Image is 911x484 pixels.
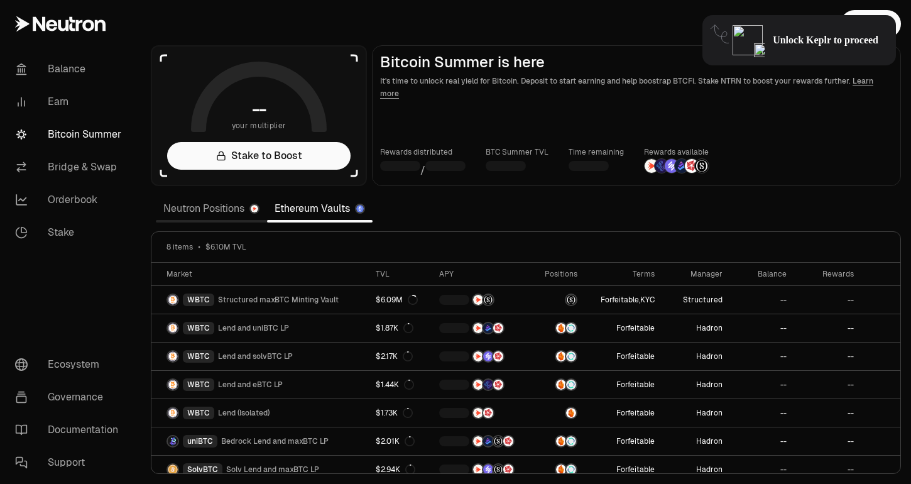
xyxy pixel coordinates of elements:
[655,159,668,173] img: EtherFi Points
[368,343,432,370] a: $2.17K
[166,242,193,252] span: 8 items
[730,427,794,455] a: --
[601,295,655,305] span: ,
[376,269,424,279] div: TVL
[483,295,493,305] img: Structured Points
[368,371,432,399] a: $1.44K
[5,216,136,249] a: Stake
[532,286,586,314] a: maxBTC
[252,99,266,119] h1: --
[439,294,525,306] button: NTRNStructured Points
[483,436,493,446] img: Bedrock Diamonds
[432,399,532,427] a: NTRNMars Fragments
[183,350,214,363] div: WBTC
[267,196,373,221] a: Ethereum Vaults
[218,295,339,305] span: Structured maxBTC Minting Vault
[556,323,566,333] img: Amber
[183,407,214,419] div: WBTC
[5,151,136,184] a: Bridge & Swap
[616,408,655,418] button: Forfeitable
[205,242,246,252] span: $6.10M TVL
[167,142,351,170] a: Stake to Boost
[5,381,136,414] a: Governance
[183,463,222,476] div: SolvBTC
[662,314,730,342] a: Hadron
[473,323,483,333] img: NTRN
[730,371,794,399] a: --
[665,159,679,173] img: Solv Points
[5,414,136,446] a: Documentation
[439,463,525,476] button: NTRNSolv PointsStructured PointsMars Fragments
[473,295,483,305] img: NTRN
[670,269,723,279] div: Manager
[473,436,483,446] img: NTRN
[841,10,901,38] button: Connect
[168,323,178,333] img: WBTC Logo
[218,408,270,418] span: Lend (Isolated)
[616,436,655,446] button: Forfeitable
[733,25,763,55] img: locked-keplr-logo-128.png
[730,314,794,342] a: --
[556,351,566,361] img: Amber
[585,427,662,455] a: Forfeitable
[566,295,576,305] img: maxBTC
[432,427,532,455] a: NTRNBedrock DiamondsStructured PointsMars Fragments
[540,294,578,306] button: maxBTC
[532,399,586,427] a: Amber
[616,465,655,475] button: Forfeitable
[754,43,765,57] img: icon-click-cursor.png
[695,159,709,173] img: Structured Points
[168,351,178,361] img: WBTC Logo
[151,314,368,342] a: WBTC LogoWBTCLend and uniBTC LP
[5,85,136,118] a: Earn
[473,351,483,361] img: NTRN
[540,435,578,448] button: AmberSupervault
[439,407,525,419] button: NTRNMars Fragments
[540,463,578,476] button: AmberSupervault
[566,408,576,418] img: Amber
[493,380,503,390] img: Mars Fragments
[540,350,578,363] button: AmberSupervault
[730,399,794,427] a: --
[493,351,503,361] img: Mars Fragments
[738,269,787,279] div: Balance
[540,269,578,279] div: Positions
[232,119,286,132] span: your multiplier
[5,184,136,216] a: Orderbook
[794,456,861,483] a: --
[730,343,794,370] a: --
[662,456,730,483] a: Hadron
[566,465,576,475] img: Supervault
[432,371,532,399] a: NTRNEtherFi PointsMars Fragments
[662,371,730,399] a: Hadron
[585,399,662,427] a: Forfeitable
[183,378,214,391] div: WBTC
[156,196,267,221] a: Neutron Positions
[473,465,483,475] img: NTRN
[483,351,493,361] img: Solv Points
[532,314,586,342] a: AmberSupervault
[439,269,525,279] div: APY
[368,286,432,314] a: $6.09M
[380,53,893,71] h2: Bitcoin Summer is here
[376,295,418,305] div: $6.09M
[168,380,178,390] img: WBTC Logo
[5,118,136,151] a: Bitcoin Summer
[532,456,586,483] a: AmberSupervault
[662,399,730,427] a: Hadron
[662,286,730,314] a: Structured
[376,436,415,446] div: $2.01K
[168,408,178,418] img: WBTC Logo
[794,371,861,399] a: --
[473,408,483,418] img: NTRN
[218,351,293,361] span: Lend and solvBTC LP
[540,378,578,391] button: AmberSupervault
[802,269,854,279] div: Rewards
[218,380,283,390] span: Lend and eBTC LP
[685,159,699,173] img: Mars Fragments
[473,380,483,390] img: NTRN
[218,323,289,333] span: Lend and uniBTC LP
[662,343,730,370] a: Hadron
[616,380,655,390] button: Forfeitable
[151,427,368,455] a: uniBTC LogouniBTCBedrock Lend and maxBTC LP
